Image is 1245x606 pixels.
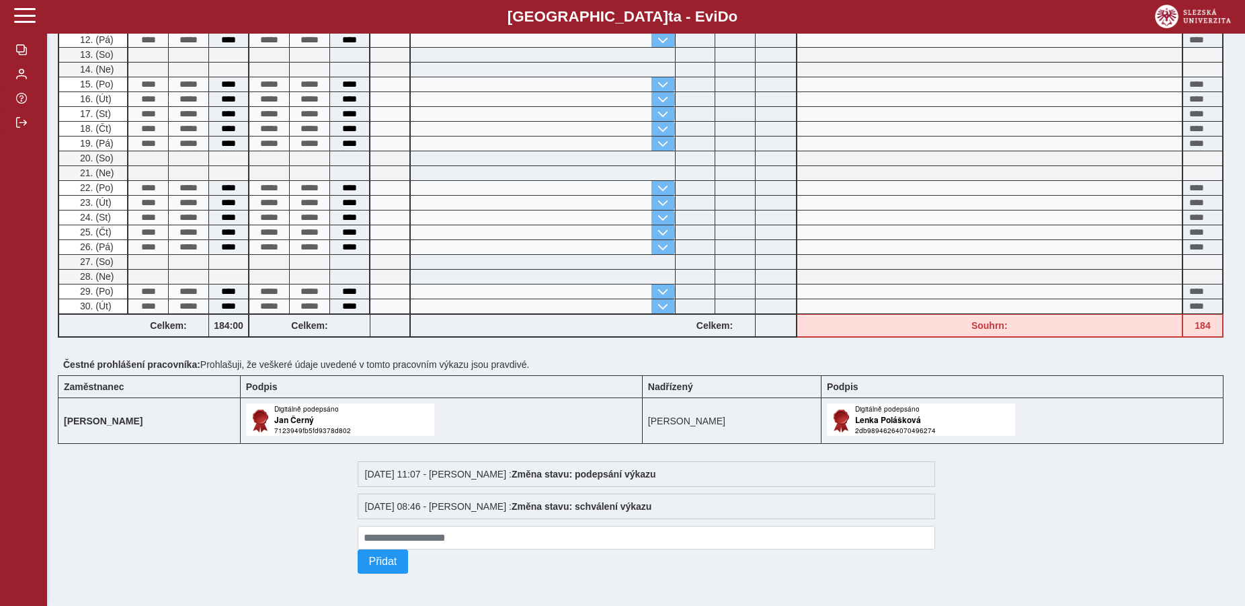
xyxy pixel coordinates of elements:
[77,34,114,45] span: 12. (Pá)
[77,182,114,193] span: 22. (Po)
[246,404,434,436] img: Digitálně podepsáno uživatelem
[642,398,821,444] td: [PERSON_NAME]
[209,320,248,331] b: 184:00
[512,501,652,512] b: Změna stavu: schválení výkazu
[77,79,114,89] span: 15. (Po)
[827,404,1015,436] img: Digitálně podepsáno uživatelem
[58,354,1234,375] div: Prohlašuji, že veškeré údaje uvedené v tomto pracovním výkazu jsou pravdivé.
[77,286,114,297] span: 29. (Po)
[77,212,111,223] span: 24. (St)
[827,381,858,392] b: Podpis
[77,138,114,149] span: 19. (Pá)
[77,167,114,178] span: 21. (Ne)
[64,381,124,392] b: Zaměstnanec
[63,359,200,370] b: Čestné prohlášení pracovníka:
[1183,314,1223,338] div: Fond pracovní doby (176 h) a součet hodin (184 h) se neshodují!
[729,8,738,25] span: o
[40,8,1205,26] b: [GEOGRAPHIC_DATA] a - Evi
[77,301,112,311] span: 30. (Út)
[77,197,112,208] span: 23. (Út)
[971,320,1008,331] b: Souhrn:
[358,494,935,519] div: [DATE] 08:46 - [PERSON_NAME] :
[128,320,208,331] b: Celkem:
[77,227,112,237] span: 25. (Čt)
[358,461,935,487] div: [DATE] 11:07 - [PERSON_NAME] :
[369,556,397,568] span: Přidat
[77,49,114,60] span: 13. (So)
[668,8,673,25] span: t
[512,469,656,480] b: Změna stavu: podepsání výkazu
[77,64,114,75] span: 14. (Ne)
[64,416,143,426] b: [PERSON_NAME]
[246,381,278,392] b: Podpis
[77,241,114,252] span: 26. (Pá)
[77,123,112,134] span: 18. (Čt)
[797,314,1184,338] div: Fond pracovní doby (176 h) a součet hodin (184 h) se neshodují!
[249,320,370,331] b: Celkem:
[77,153,114,163] span: 20. (So)
[717,8,728,25] span: D
[77,256,114,267] span: 27. (So)
[648,381,693,392] b: Nadřízený
[1155,5,1231,28] img: logo_web_su.png
[675,320,755,331] b: Celkem:
[77,108,111,119] span: 17. (St)
[77,271,114,282] span: 28. (Ne)
[1183,320,1222,331] b: 184
[77,93,112,104] span: 16. (Út)
[358,550,409,574] button: Přidat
